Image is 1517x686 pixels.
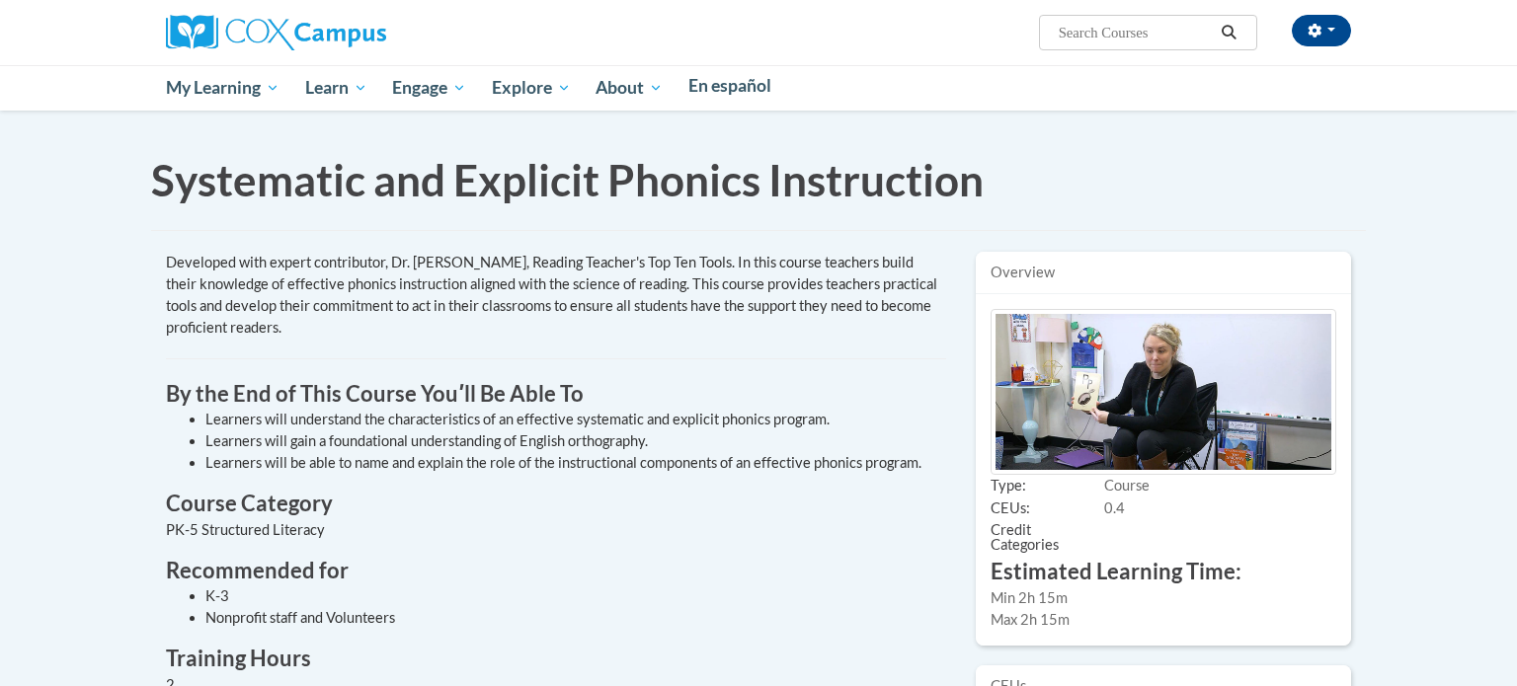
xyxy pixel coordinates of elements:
[596,76,663,100] span: About
[976,252,1351,294] div: Overview
[292,65,380,111] a: Learn
[991,609,1336,631] div: Max 2h 15m
[379,65,479,111] a: Engage
[166,521,325,538] value: PK-5 Structured Literacy
[479,65,584,111] a: Explore
[1104,499,1125,516] span: 0.4
[205,409,946,430] li: Learners will understand the characteristics of an effective systematic and explicit phonics prog...
[205,607,946,629] li: Nonprofit staff and Volunteers
[1104,477,1150,494] span: Course
[205,452,946,474] li: Learners will be able to name and explain the role of the instructional components of an effectiv...
[688,75,771,96] span: En español
[991,498,1104,520] span: CEUs:
[166,15,386,50] img: Cox Campus
[991,309,1336,475] img: Image of Course
[492,76,571,100] span: Explore
[1221,26,1238,40] i: 
[991,520,1104,557] span: Credit Categories
[166,252,946,339] div: Developed with expert contributor, Dr. [PERSON_NAME], Reading Teacher's Top Ten Tools. In this co...
[1057,21,1215,44] input: Search Courses
[151,154,984,205] span: Systematic and Explicit Phonics Instruction
[166,379,946,410] h3: By the End of This Course Youʹll Be Able To
[166,76,279,100] span: My Learning
[1215,21,1244,44] button: Search
[305,76,367,100] span: Learn
[584,65,677,111] a: About
[136,65,1381,111] div: Main menu
[166,556,946,586] h3: Recommended for
[676,65,784,107] a: En español
[1292,15,1351,46] button: Account Settings
[205,585,946,607] li: K-3
[166,644,946,674] h3: Training Hours
[392,76,466,100] span: Engage
[153,65,292,111] a: My Learning
[205,430,946,452] li: Learners will gain a foundational understanding of English orthography.
[166,489,946,519] h3: Course Category
[991,476,1104,497] span: Type:
[991,557,1336,587] h3: Estimated Learning Time:
[991,587,1336,609] div: Min 2h 15m
[166,23,386,39] a: Cox Campus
